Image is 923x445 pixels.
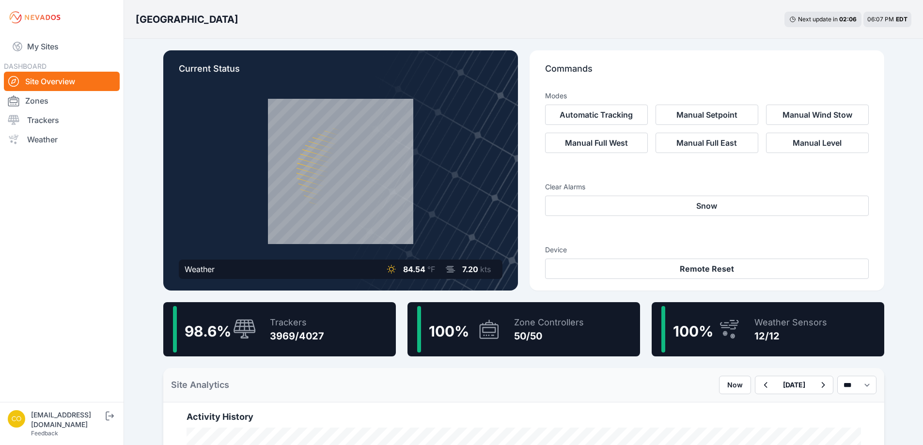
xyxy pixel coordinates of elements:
[4,110,120,130] a: Trackers
[754,329,827,343] div: 12/12
[163,302,396,356] a: 98.6%Trackers3969/4027
[514,329,584,343] div: 50/50
[754,316,827,329] div: Weather Sensors
[429,322,469,340] span: 100 %
[171,378,229,392] h2: Site Analytics
[545,62,869,83] p: Commands
[136,13,238,26] h3: [GEOGRAPHIC_DATA]
[896,15,907,23] span: EDT
[798,15,838,23] span: Next update in
[4,62,47,70] span: DASHBOARD
[462,264,478,274] span: 7.20
[270,329,324,343] div: 3969/4027
[766,105,869,125] button: Manual Wind Stow
[766,133,869,153] button: Manual Level
[407,302,640,356] a: 100%Zone Controllers50/50
[179,62,502,83] p: Current Status
[652,302,884,356] a: 100%Weather Sensors12/12
[403,264,425,274] span: 84.54
[185,263,215,275] div: Weather
[545,182,869,192] h3: Clear Alarms
[185,322,231,340] span: 98.6 %
[867,15,894,23] span: 06:07 PM
[8,10,62,25] img: Nevados
[545,245,869,255] h3: Device
[673,322,713,340] span: 100 %
[4,130,120,149] a: Weather
[545,196,869,216] button: Snow
[8,410,25,428] img: controlroomoperator@invenergy.com
[270,316,324,329] div: Trackers
[545,105,648,125] button: Automatic Tracking
[514,316,584,329] div: Zone Controllers
[31,430,58,437] a: Feedback
[775,376,813,394] button: [DATE]
[839,15,857,23] div: 02 : 06
[4,91,120,110] a: Zones
[545,133,648,153] button: Manual Full West
[136,7,238,32] nav: Breadcrumb
[656,105,758,125] button: Manual Setpoint
[4,72,120,91] a: Site Overview
[427,264,435,274] span: °F
[4,35,120,58] a: My Sites
[545,91,567,101] h3: Modes
[187,410,861,424] h2: Activity History
[656,133,758,153] button: Manual Full East
[31,410,104,430] div: [EMAIL_ADDRESS][DOMAIN_NAME]
[719,376,751,394] button: Now
[545,259,869,279] button: Remote Reset
[480,264,491,274] span: kts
